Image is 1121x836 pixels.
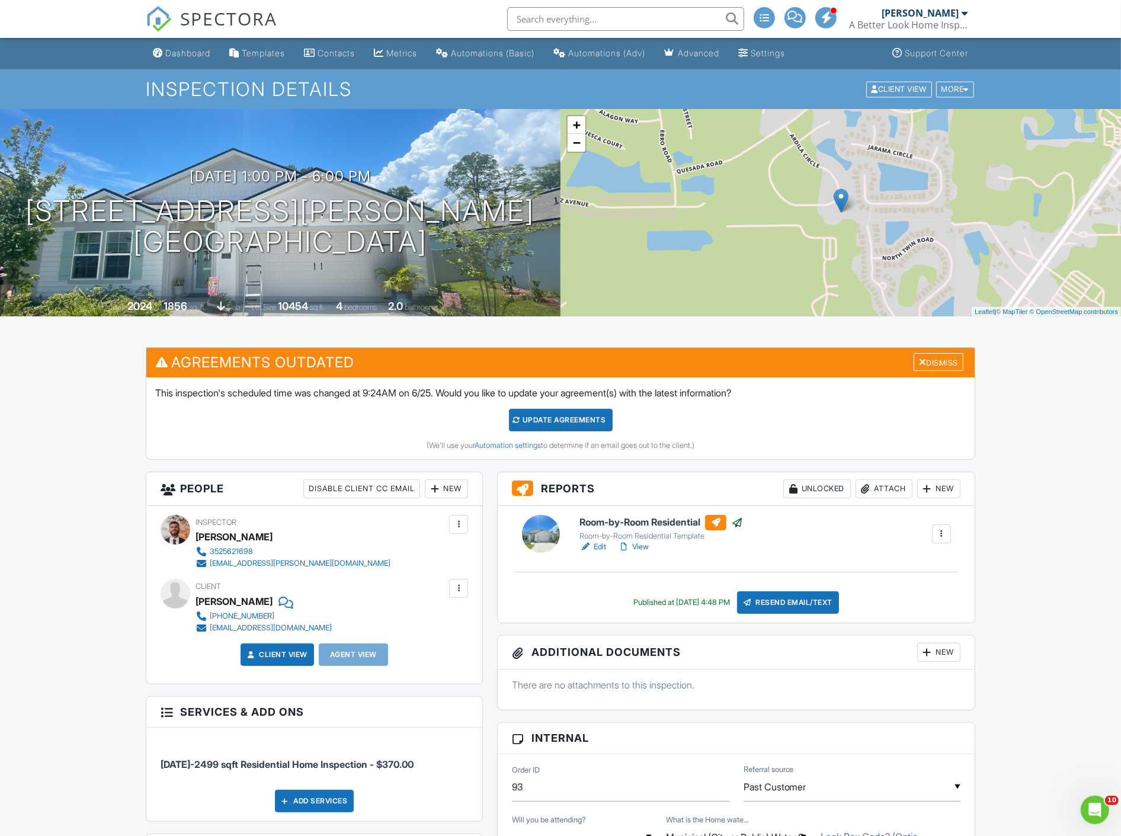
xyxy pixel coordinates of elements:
[549,43,650,65] a: Automations (Advanced)
[386,48,417,58] div: Metrics
[196,622,332,634] a: [EMAIL_ADDRESS][DOMAIN_NAME]
[196,528,273,546] div: [PERSON_NAME]
[196,558,390,569] a: [EMAIL_ADDRESS][PERSON_NAME][DOMAIN_NAME]
[278,300,308,312] div: 10454
[618,541,649,553] a: View
[579,541,606,553] a: Edit
[425,479,468,498] div: New
[882,7,959,19] div: [PERSON_NAME]
[512,815,586,825] label: Will you be attending?
[744,764,794,775] label: Referral source
[678,48,719,58] div: Advanced
[251,303,276,312] span: Lot Size
[568,116,585,134] a: Zoom in
[196,518,236,527] span: Inspector
[242,48,285,58] div: Templates
[196,610,332,622] a: [PHONE_NUMBER]
[498,723,975,754] h3: Internal
[509,409,613,431] div: Update Agreements
[155,441,966,450] div: (We'll use your to determine if an email goes out to the client.)
[975,308,994,315] a: Leaflet
[210,623,332,633] div: [EMAIL_ADDRESS][DOMAIN_NAME]
[783,479,851,498] div: Unlocked
[275,790,354,812] div: Add Services
[917,479,960,498] div: New
[972,307,1121,317] div: |
[579,515,743,530] h6: Room-by-Room Residential
[146,697,482,728] h3: Services & Add ons
[405,303,438,312] span: bathrooms
[751,48,785,58] div: Settings
[161,736,468,780] li: Service: 2000-2499 sqft Residential Home Inspection
[568,48,645,58] div: Automations (Adv)
[148,43,215,65] a: Dashboard
[196,592,273,610] div: [PERSON_NAME]
[866,81,932,97] div: Client View
[196,546,390,558] a: 3525621698
[498,472,975,506] h3: Reports
[659,43,724,65] a: Advanced
[849,19,968,31] div: A Better Look Home Inspections
[146,6,172,32] img: The Best Home Inspection Software - Spectora
[146,79,975,100] h1: Inspection Details
[303,479,420,498] div: Disable Client CC Email
[917,643,960,662] div: New
[507,7,744,31] input: Search everything...
[165,48,210,58] div: Dashboard
[996,308,1028,315] a: © MapTiler
[127,300,152,312] div: 2024
[344,303,377,312] span: bedrooms
[189,303,206,312] span: sq. ft.
[336,300,342,312] div: 4
[1030,308,1118,315] a: © OpenStreetMap contributors
[318,48,355,58] div: Contacts
[146,377,975,459] div: This inspection's scheduled time was changed at 9:24AM on 6/25. Would you like to update your agr...
[190,168,371,184] h3: [DATE] 1:00 pm - 6:00 pm
[369,43,422,65] a: Metrics
[1105,796,1119,805] span: 10
[451,48,534,58] div: Automations (Basic)
[164,300,187,312] div: 1856
[512,765,540,776] label: Order ID
[475,441,541,450] a: Automation settings
[225,43,290,65] a: Templates
[388,300,403,312] div: 2.0
[667,815,750,825] label: What is the Home water source?
[146,472,482,506] h3: People
[579,531,743,541] div: Room-by-Room Residential Template
[299,43,360,65] a: Contacts
[856,479,912,498] div: Attach
[512,678,960,691] p: There are no attachments to this inspection.
[210,611,274,621] div: [PHONE_NUMBER]
[245,649,308,661] a: Client View
[734,43,790,65] a: Settings
[146,348,975,377] h3: Agreements Outdated
[498,636,975,670] h3: Additional Documents
[146,16,277,41] a: SPECTORA
[210,559,390,568] div: [EMAIL_ADDRESS][PERSON_NAME][DOMAIN_NAME]
[905,48,968,58] div: Support Center
[888,43,973,65] a: Support Center
[310,303,325,312] span: sq.ft.
[1081,796,1109,824] iframe: Intercom live chat
[579,515,743,541] a: Room-by-Room Residential Room-by-Room Residential Template
[568,134,585,152] a: Zoom out
[865,84,935,93] a: Client View
[914,353,963,371] div: Dismiss
[196,582,221,591] span: Client
[633,598,730,607] div: Published at [DATE] 4:48 PM
[737,591,839,614] div: Resend Email/Text
[431,43,539,65] a: Automations (Basic)
[210,547,253,556] div: 3525621698
[113,303,126,312] span: Built
[161,758,414,770] span: [DATE]-2499 sqft Residential Home Inspection - $370.00
[936,81,975,97] div: More
[26,196,535,258] h1: [STREET_ADDRESS][PERSON_NAME] [GEOGRAPHIC_DATA]
[227,303,240,312] span: slab
[180,6,277,31] span: SPECTORA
